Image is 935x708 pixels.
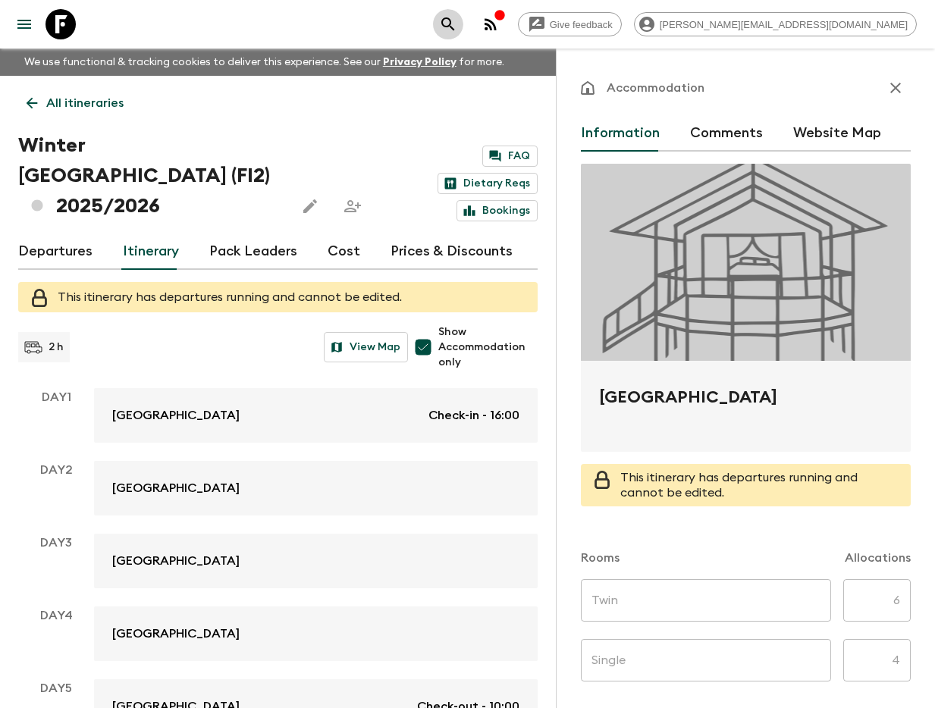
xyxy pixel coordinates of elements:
[94,534,538,588] a: [GEOGRAPHIC_DATA]
[112,406,240,424] p: [GEOGRAPHIC_DATA]
[438,324,538,370] span: Show Accommodation only
[581,639,831,681] input: eg. Double superior treehouse
[690,115,763,152] button: Comments
[581,115,660,152] button: Information
[112,552,240,570] p: [GEOGRAPHIC_DATA]
[482,146,538,167] a: FAQ
[581,164,911,361] div: Photo of Wilderness Hotel Juutua
[337,191,368,221] span: Share this itinerary
[94,461,538,515] a: [GEOGRAPHIC_DATA]
[518,12,622,36] a: Give feedback
[18,233,93,270] a: Departures
[112,479,240,497] p: [GEOGRAPHIC_DATA]
[845,549,911,567] p: Allocations
[581,549,620,567] p: Rooms
[438,173,538,194] a: Dietary Reqs
[49,340,64,355] p: 2 h
[651,19,916,30] span: [PERSON_NAME][EMAIL_ADDRESS][DOMAIN_NAME]
[46,94,124,112] p: All itineraries
[9,9,39,39] button: menu
[383,57,457,67] a: Privacy Policy
[581,579,831,622] input: eg. Tent on a jeep
[428,406,519,424] p: Check-in - 16:00
[620,471,858,499] span: This itinerary has departures running and cannot be edited.
[793,115,881,152] button: Website Map
[123,233,179,270] a: Itinerary
[18,534,94,552] p: Day 3
[18,679,94,697] p: Day 5
[328,233,360,270] a: Cost
[599,385,893,434] h2: [GEOGRAPHIC_DATA]
[58,291,402,303] span: This itinerary has departures running and cannot be edited.
[634,12,917,36] div: [PERSON_NAME][EMAIL_ADDRESS][DOMAIN_NAME]
[94,388,538,443] a: [GEOGRAPHIC_DATA]Check-in - 16:00
[18,88,132,118] a: All itineraries
[112,625,240,643] p: [GEOGRAPHIC_DATA]
[433,9,463,39] button: search adventures
[94,606,538,661] a: [GEOGRAPHIC_DATA]
[607,79,704,97] p: Accommodation
[541,19,621,30] span: Give feedback
[18,49,510,76] p: We use functional & tracking cookies to deliver this experience. See our for more.
[18,130,283,221] h1: Winter [GEOGRAPHIC_DATA] (FI2) 2025/2026
[391,233,513,270] a: Prices & Discounts
[324,332,408,362] button: View Map
[18,606,94,625] p: Day 4
[295,191,325,221] button: Edit this itinerary
[18,388,94,406] p: Day 1
[209,233,297,270] a: Pack Leaders
[457,200,538,221] a: Bookings
[18,461,94,479] p: Day 2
